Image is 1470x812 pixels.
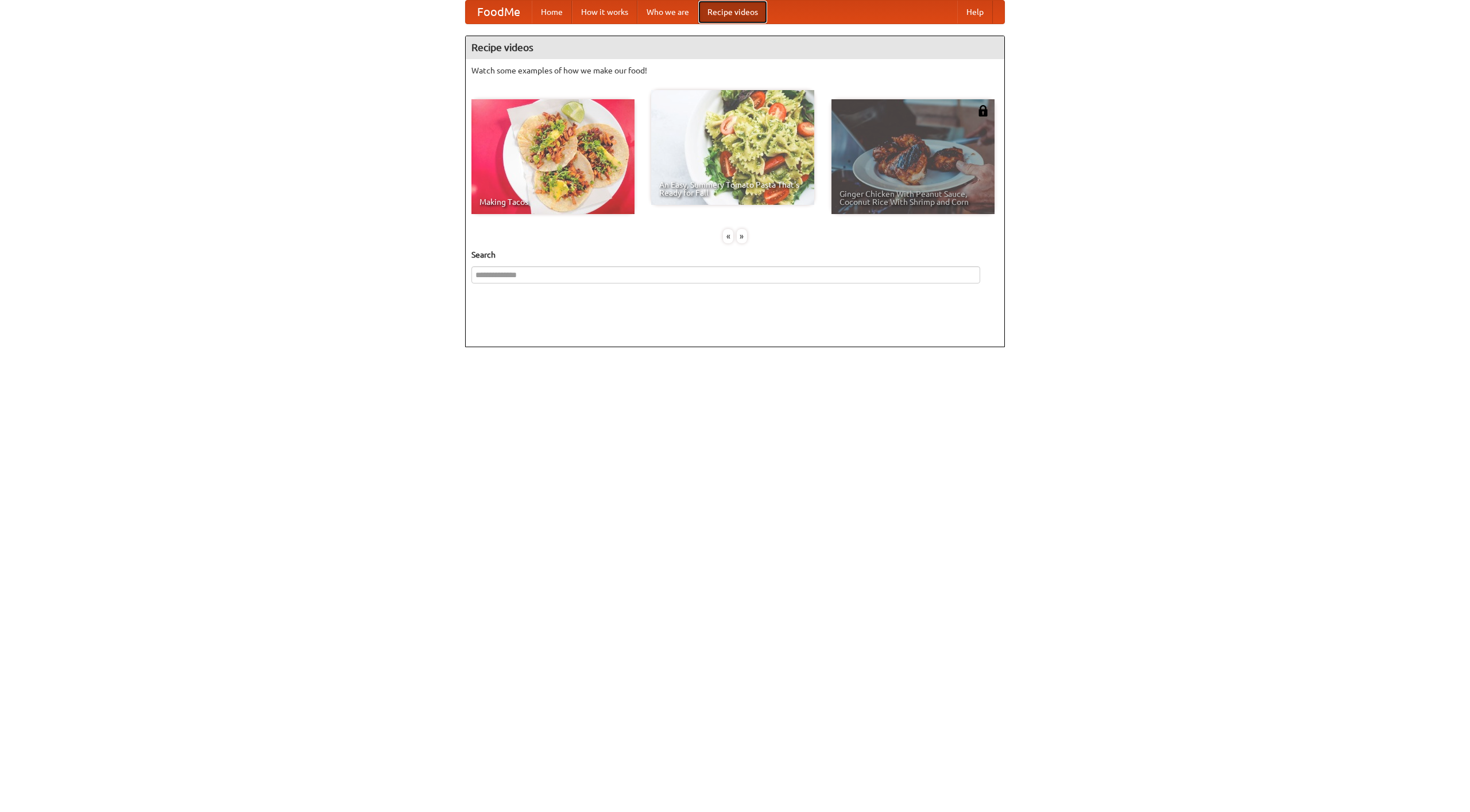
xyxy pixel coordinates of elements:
span: An Easy, Summery Tomato Pasta That's Ready for Fall [659,181,806,197]
a: Help [957,1,993,24]
a: FoodMe [466,1,532,24]
p: Watch some examples of how we make our food! [471,65,999,76]
div: » [737,229,747,243]
div: « [723,229,733,243]
a: How it works [572,1,637,24]
a: Who we are [637,1,698,24]
img: 483408.png [977,105,989,116]
h4: Recipe videos [466,36,1004,59]
span: Making Tacos [479,198,626,206]
a: Making Tacos [471,99,635,214]
a: Recipe videos [698,1,767,24]
a: Home [532,1,572,24]
a: An Easy, Summery Tomato Pasta That's Ready for Fall [651,90,814,205]
h5: Search [471,249,999,261]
